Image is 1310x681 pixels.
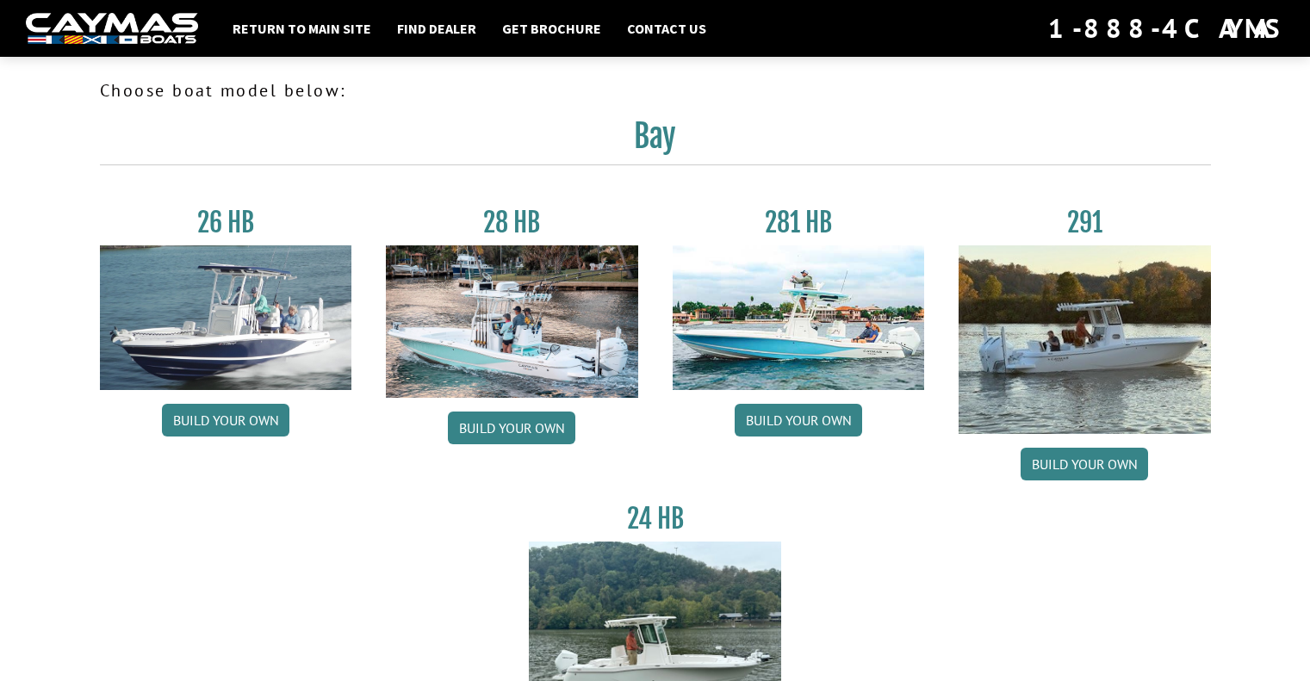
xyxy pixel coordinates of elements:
[100,207,352,238] h3: 26 HB
[1048,9,1284,47] div: 1-888-4CAYMAS
[494,17,610,40] a: Get Brochure
[673,245,925,390] img: 28-hb-twin.jpg
[162,404,289,436] a: Build your own
[100,77,1211,103] p: Choose boat model below:
[388,17,485,40] a: Find Dealer
[100,245,352,390] img: 26_new_photo_resized.jpg
[1021,448,1148,480] a: Build your own
[100,117,1211,165] h2: Bay
[224,17,380,40] a: Return to main site
[735,404,862,436] a: Build your own
[959,207,1211,238] h3: 291
[386,245,638,398] img: 28_hb_thumbnail_for_caymas_connect.jpg
[673,207,925,238] h3: 281 HB
[959,245,1211,434] img: 291_Thumbnail.jpg
[26,13,198,45] img: white-logo-c9c8dbefe5ff5ceceb0f0178aa75bf4bb51f6bca0971e226c86eb53dfe498488.png
[529,503,781,535] h3: 24 HB
[386,207,638,238] h3: 28 HB
[448,412,575,444] a: Build your own
[618,17,715,40] a: Contact Us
